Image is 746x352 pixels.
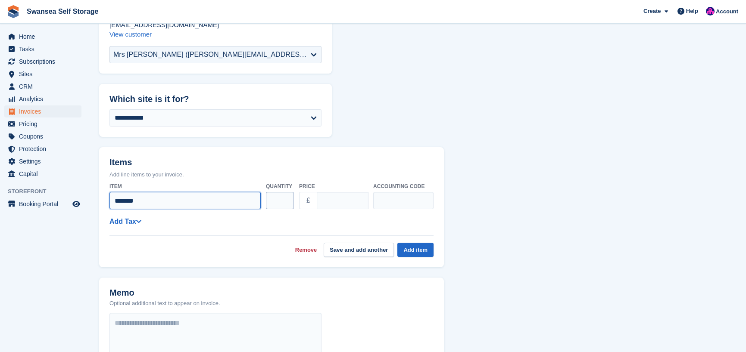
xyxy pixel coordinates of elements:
span: CRM [19,80,71,93]
span: Create [643,7,661,15]
a: menu [4,118,81,130]
span: Sites [19,68,71,80]
button: Add item [397,243,434,257]
span: Tasks [19,43,71,55]
span: Booking Portal [19,198,71,210]
span: Invoices [19,105,71,117]
label: Accounting code [373,182,434,190]
a: menu [4,143,81,155]
div: Mrs [PERSON_NAME] ([PERSON_NAME][EMAIL_ADDRESS][DOMAIN_NAME]) [113,49,311,60]
a: menu [4,43,81,55]
a: Swansea Self Storage [23,4,102,19]
span: Home [19,31,71,43]
img: Donna Davies [706,7,715,15]
a: menu [4,93,81,105]
h2: Which site is it for? [109,94,321,104]
a: Add Tax [109,218,141,225]
span: Settings [19,155,71,167]
a: Preview store [71,199,81,209]
span: Coupons [19,130,71,142]
a: View customer [109,31,152,38]
span: Protection [19,143,71,155]
a: menu [4,198,81,210]
p: [EMAIL_ADDRESS][DOMAIN_NAME] [109,20,321,30]
label: Price [299,182,368,190]
span: Subscriptions [19,56,71,68]
span: Analytics [19,93,71,105]
a: menu [4,56,81,68]
h2: Items [109,157,434,169]
span: Account [716,7,738,16]
a: menu [4,80,81,93]
span: Help [686,7,698,15]
a: menu [4,68,81,80]
label: Item [109,182,261,190]
label: Quantity [266,182,294,190]
span: Storefront [8,187,86,196]
a: Remove [295,246,317,254]
a: menu [4,31,81,43]
img: stora-icon-8386f47178a22dfd0bd8f6a31ec36ba5ce8667c1dd55bd0f319d3a0aa187defe.svg [7,5,20,18]
span: Capital [19,168,71,180]
p: Optional additional text to appear on invoice. [109,299,220,308]
h2: Memo [109,288,220,298]
span: Pricing [19,118,71,130]
a: menu [4,168,81,180]
a: menu [4,155,81,167]
p: Add line items to your invoice. [109,170,434,179]
a: menu [4,130,81,142]
button: Save and add another [324,243,394,257]
a: menu [4,105,81,117]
